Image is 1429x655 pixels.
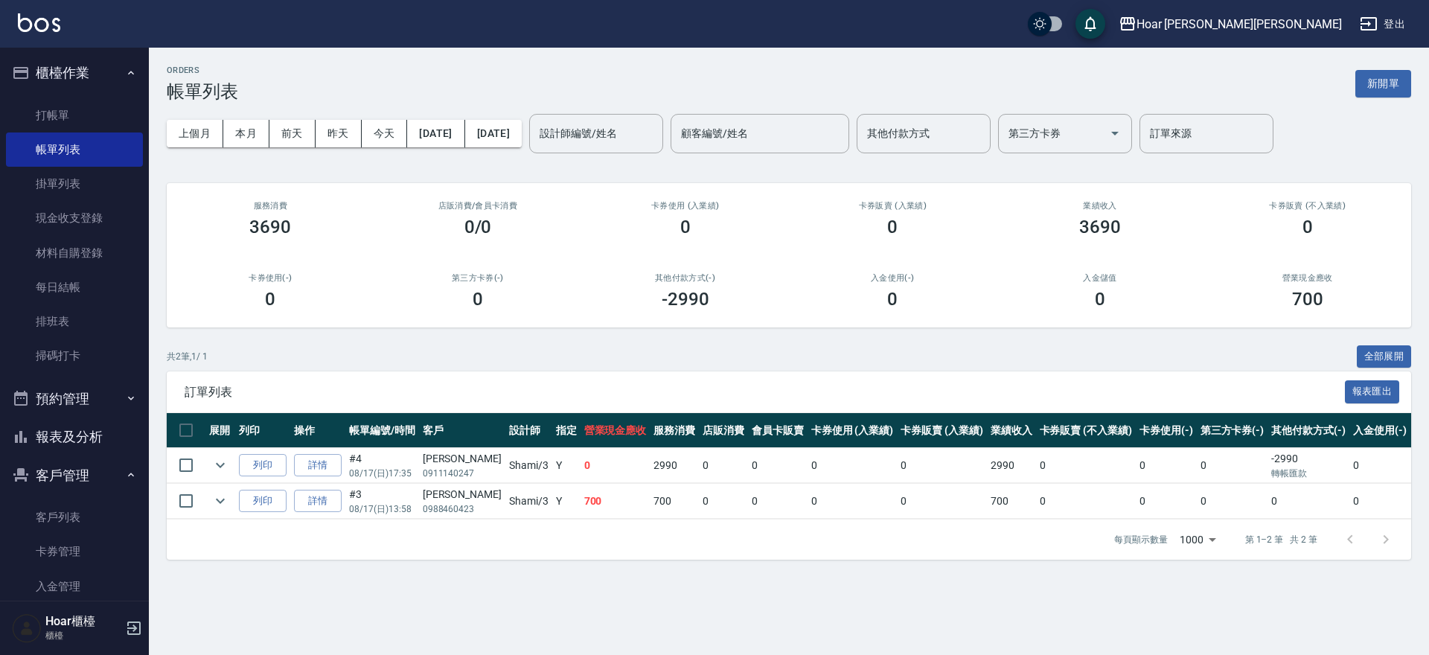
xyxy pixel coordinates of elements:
[6,456,143,495] button: 客戶管理
[808,448,898,483] td: 0
[650,413,699,448] th: 服務消費
[362,120,408,147] button: 今天
[205,413,235,448] th: 展開
[423,502,502,516] p: 0988460423
[45,614,121,629] h5: Hoar櫃檯
[1302,217,1313,237] h3: 0
[552,413,581,448] th: 指定
[1113,9,1348,39] button: Hoar [PERSON_NAME][PERSON_NAME]
[423,451,502,467] div: [PERSON_NAME]
[1267,413,1349,448] th: 其他付款方式(-)
[1136,413,1197,448] th: 卡券使用(-)
[807,201,979,211] h2: 卡券販賣 (入業績)
[599,273,771,283] h2: 其他付款方式(-)
[1354,10,1411,38] button: 登出
[650,484,699,519] td: 700
[6,98,143,132] a: 打帳單
[699,484,748,519] td: 0
[167,350,208,363] p: 共 2 筆, 1 / 1
[1355,70,1411,98] button: 新開單
[650,448,699,483] td: 2990
[808,413,898,448] th: 卡券使用 (入業績)
[1095,289,1105,310] h3: 0
[505,413,552,448] th: 設計師
[6,54,143,92] button: 櫃檯作業
[808,484,898,519] td: 0
[473,289,483,310] h3: 0
[464,217,492,237] h3: 0/0
[423,487,502,502] div: [PERSON_NAME]
[748,484,808,519] td: 0
[1221,273,1393,283] h2: 營業現金應收
[167,81,238,102] h3: 帳單列表
[6,569,143,604] a: 入金管理
[1136,448,1197,483] td: 0
[1197,484,1268,519] td: 0
[552,448,581,483] td: Y
[294,454,342,477] a: 詳情
[1075,9,1105,39] button: save
[1349,448,1410,483] td: 0
[581,413,650,448] th: 營業現金應收
[581,448,650,483] td: 0
[599,201,771,211] h2: 卡券使用 (入業績)
[12,613,42,643] img: Person
[6,167,143,201] a: 掛單列表
[407,120,464,147] button: [DATE]
[1103,121,1127,145] button: Open
[6,132,143,167] a: 帳單列表
[505,448,552,483] td: Shami /3
[748,413,808,448] th: 會員卡販賣
[345,484,419,519] td: #3
[1221,201,1393,211] h2: 卡券販賣 (不入業績)
[6,201,143,235] a: 現金收支登錄
[185,273,357,283] h2: 卡券使用(-)
[1197,448,1268,483] td: 0
[662,289,709,310] h3: -2990
[392,201,564,211] h2: 店販消費 /會員卡消費
[581,484,650,519] td: 700
[1245,533,1317,546] p: 第 1–2 筆 共 2 筆
[897,413,987,448] th: 卡券販賣 (入業績)
[209,490,231,512] button: expand row
[6,500,143,534] a: 客戶列表
[1036,448,1136,483] td: 0
[1114,533,1168,546] p: 每頁顯示數量
[987,413,1036,448] th: 業績收入
[897,448,987,483] td: 0
[1267,448,1349,483] td: -2990
[265,289,275,310] h3: 0
[1136,484,1197,519] td: 0
[185,385,1345,400] span: 訂單列表
[18,13,60,32] img: Logo
[345,413,419,448] th: 帳單編號/時間
[223,120,269,147] button: 本月
[269,120,316,147] button: 前天
[465,120,522,147] button: [DATE]
[316,120,362,147] button: 昨天
[1357,345,1412,368] button: 全部展開
[392,273,564,283] h2: 第三方卡券(-)
[249,217,291,237] h3: 3690
[345,448,419,483] td: #4
[239,454,287,477] button: 列印
[6,380,143,418] button: 預約管理
[423,467,502,480] p: 0911140247
[1197,413,1268,448] th: 第三方卡券(-)
[1349,484,1410,519] td: 0
[235,413,290,448] th: 列印
[1014,273,1186,283] h2: 入金儲值
[1036,484,1136,519] td: 0
[807,273,979,283] h2: 入金使用(-)
[290,413,345,448] th: 操作
[887,289,898,310] h3: 0
[185,201,357,211] h3: 服務消費
[1174,520,1221,560] div: 1000
[1345,384,1400,398] a: 報表匯出
[6,236,143,270] a: 材料自購登錄
[1267,484,1349,519] td: 0
[897,484,987,519] td: 0
[505,484,552,519] td: Shami /3
[552,484,581,519] td: Y
[748,448,808,483] td: 0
